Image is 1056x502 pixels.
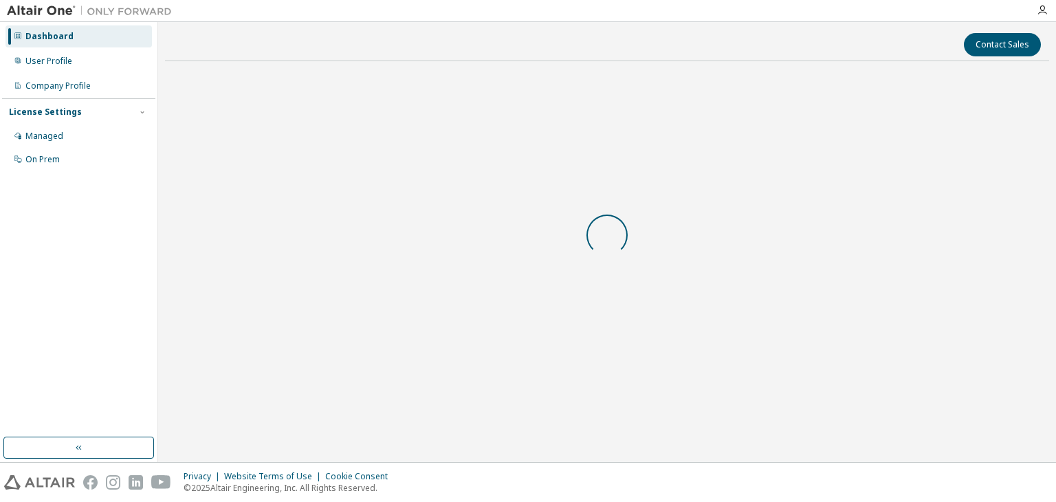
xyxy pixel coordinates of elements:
[4,475,75,490] img: altair_logo.svg
[184,482,396,494] p: © 2025 Altair Engineering, Inc. All Rights Reserved.
[25,131,63,142] div: Managed
[964,33,1041,56] button: Contact Sales
[25,56,72,67] div: User Profile
[25,31,74,42] div: Dashboard
[129,475,143,490] img: linkedin.svg
[106,475,120,490] img: instagram.svg
[83,475,98,490] img: facebook.svg
[325,471,396,482] div: Cookie Consent
[7,4,179,18] img: Altair One
[184,471,224,482] div: Privacy
[9,107,82,118] div: License Settings
[25,154,60,165] div: On Prem
[25,80,91,91] div: Company Profile
[224,471,325,482] div: Website Terms of Use
[151,475,171,490] img: youtube.svg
